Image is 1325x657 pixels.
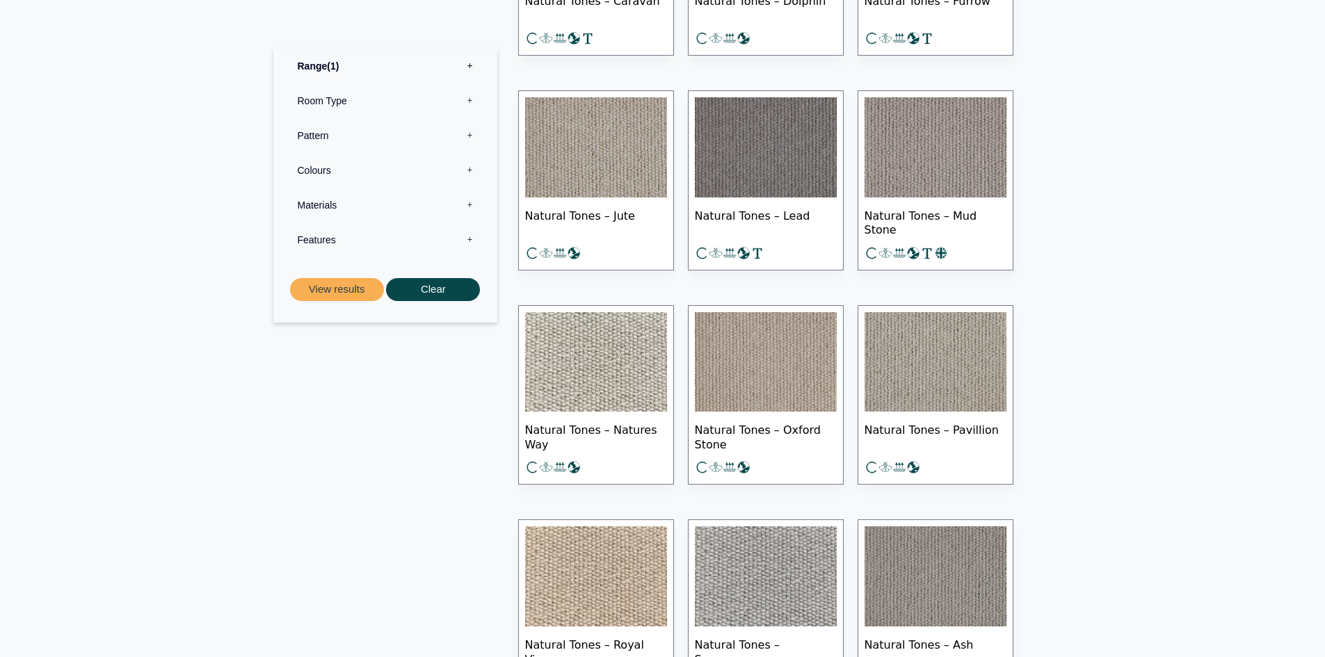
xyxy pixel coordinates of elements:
button: Clear [386,278,480,301]
img: Natural Tones - Royal View [525,526,667,626]
img: Natural Tones - Oxford Stone [695,312,837,412]
span: Natural Tones – Pavillion [865,412,1006,460]
label: Range [284,49,487,83]
span: Natural Tones – Natures Way [525,412,667,460]
label: Colours [284,153,487,188]
label: Pattern [284,118,487,153]
img: Natural Tones - Pavilion [865,312,1006,412]
span: Natural Tones – Mud Stone [865,197,1006,246]
a: Natural Tones – Jute [518,90,674,270]
img: Natural Tones - Natures way [525,312,667,412]
a: Natural Tones – Oxford Stone [688,305,844,485]
img: Natural Tones Jute [525,97,667,197]
span: Natural Tones – Oxford Stone [695,412,837,460]
label: Features [284,222,487,257]
a: Natural Tones – Mud Stone [858,90,1013,270]
img: Natural Tones - Ash [865,526,1006,626]
button: View results [290,278,384,301]
label: Materials [284,188,487,222]
span: Natural Tones – Jute [525,197,667,246]
img: Natural Tones Seascape [695,526,837,626]
span: 1 [327,60,339,72]
a: Natural Tones – Lead [688,90,844,270]
a: Natural Tones – Pavillion [858,305,1013,485]
img: Natural Tones - Lead [695,97,837,197]
span: Natural Tones – Lead [695,197,837,246]
a: Natural Tones – Natures Way [518,305,674,485]
img: Natural Tones - Mud Stone [865,97,1006,197]
label: Room Type [284,83,487,118]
